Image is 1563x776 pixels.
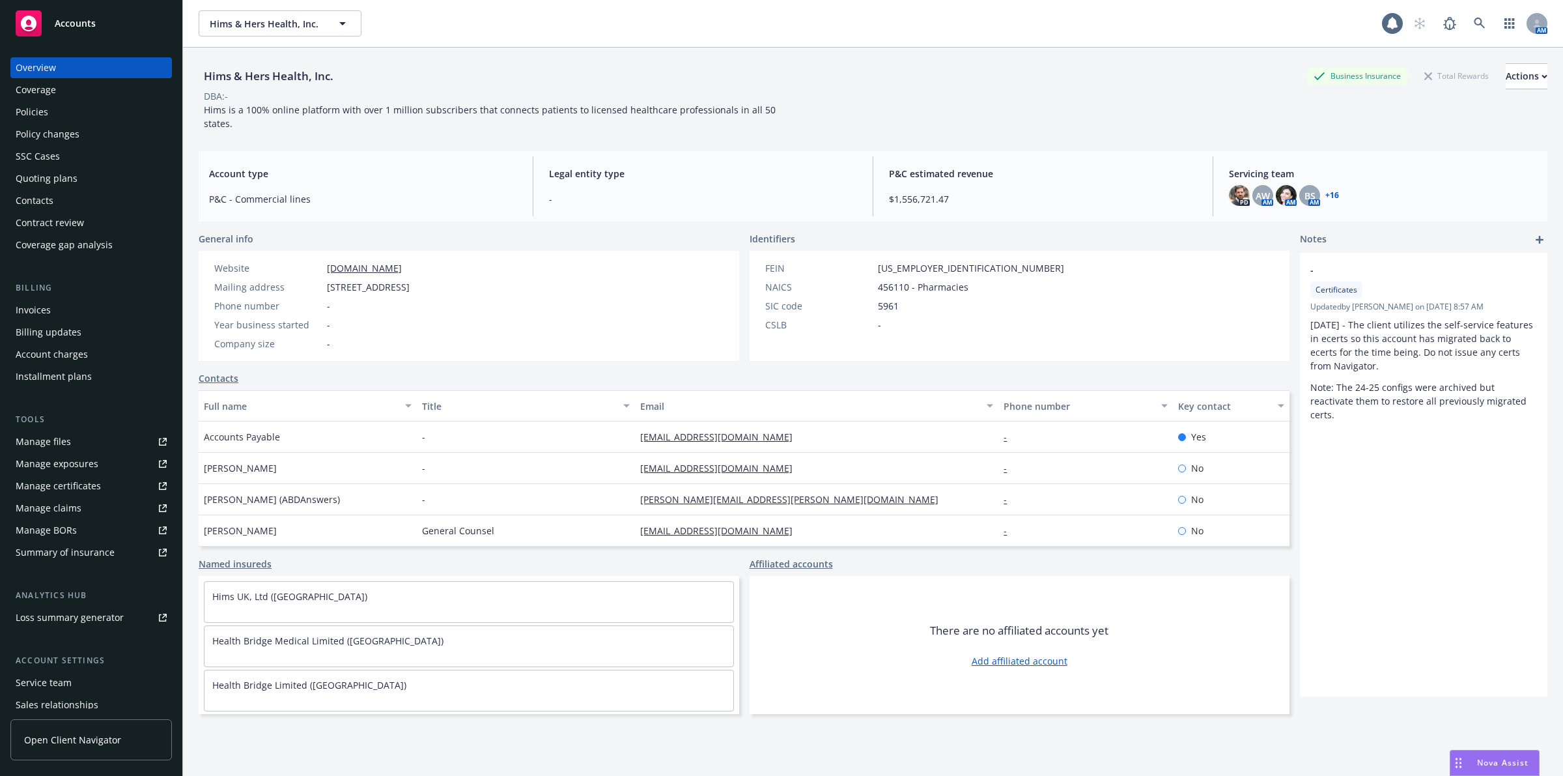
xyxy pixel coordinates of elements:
[422,461,425,475] span: -
[16,146,60,167] div: SSC Cases
[889,192,1197,206] span: $1,556,721.47
[10,520,172,541] a: Manage BORs
[765,261,873,275] div: FEIN
[1506,63,1547,89] button: Actions
[16,498,81,519] div: Manage claims
[10,476,172,496] a: Manage certificates
[204,524,277,538] span: [PERSON_NAME]
[10,413,172,426] div: Tools
[889,167,1197,180] span: P&C estimated revenue
[878,261,1064,275] span: [US_EMPLOYER_IDENTIFICATION_NUMBER]
[16,476,101,496] div: Manage certificates
[10,79,172,100] a: Coverage
[1437,10,1463,36] a: Report a Bug
[214,261,322,275] div: Website
[10,672,172,693] a: Service team
[10,212,172,233] a: Contract review
[1497,10,1523,36] a: Switch app
[765,299,873,313] div: SIC code
[16,102,48,122] div: Policies
[10,344,172,365] a: Account charges
[417,390,635,422] button: Title
[199,232,253,246] span: General info
[1467,10,1493,36] a: Search
[214,337,322,351] div: Company size
[327,280,410,294] span: [STREET_ADDRESS]
[1304,189,1316,203] span: BS
[930,623,1108,639] span: There are no affiliated accounts yet
[1229,185,1250,206] img: photo
[1310,318,1537,373] p: [DATE] - The client utilizes the self-service features in ecerts so this account has migrated bac...
[10,5,172,42] a: Accounts
[10,146,172,167] a: SSC Cases
[16,212,84,233] div: Contract review
[55,18,96,29] span: Accounts
[16,190,53,211] div: Contacts
[10,589,172,602] div: Analytics hub
[878,280,968,294] span: 456110 - Pharmacies
[214,318,322,332] div: Year business started
[1276,185,1297,206] img: photo
[210,17,322,31] span: Hims & Hers Health, Inc.
[10,102,172,122] a: Policies
[1310,381,1537,422] p: Note: The 24-25 configs were archived but reactivate them to restore all previously migrated certs.
[1004,525,1017,537] a: -
[16,57,56,78] div: Overview
[765,318,873,332] div: CSLB
[209,167,517,180] span: Account type
[10,366,172,387] a: Installment plans
[204,399,397,413] div: Full name
[16,695,98,715] div: Sales relationships
[16,607,124,628] div: Loss summary generator
[1418,68,1495,84] div: Total Rewards
[327,337,330,351] span: -
[16,453,98,474] div: Manage exposures
[327,318,330,332] span: -
[1004,462,1017,474] a: -
[640,525,803,537] a: [EMAIL_ADDRESS][DOMAIN_NAME]
[549,167,857,180] span: Legal entity type
[750,557,833,571] a: Affiliated accounts
[10,124,172,145] a: Policy changes
[16,344,88,365] div: Account charges
[750,232,795,246] span: Identifiers
[199,68,339,85] div: Hims & Hers Health, Inc.
[972,654,1067,668] a: Add affiliated account
[327,299,330,313] span: -
[10,453,172,474] span: Manage exposures
[422,430,425,444] span: -
[1450,751,1467,775] div: Drag to move
[1450,750,1540,776] button: Nova Assist
[199,557,272,571] a: Named insureds
[1532,232,1547,248] a: add
[422,524,494,538] span: General Counsel
[1506,64,1547,89] div: Actions
[10,654,172,667] div: Account settings
[1191,461,1204,475] span: No
[204,430,280,444] span: Accounts Payable
[1256,189,1270,203] span: AW
[16,300,51,321] div: Invoices
[204,89,228,103] div: DBA: -
[765,280,873,294] div: NAICS
[204,104,778,130] span: Hims is a 100% online platform with over 1 million subscribers that connects patients to licensed...
[212,635,444,647] a: Health Bridge Medical Limited ([GEOGRAPHIC_DATA])
[635,390,998,422] button: Email
[1310,301,1537,313] span: Updated by [PERSON_NAME] on [DATE] 8:57 AM
[10,235,172,255] a: Coverage gap analysis
[214,280,322,294] div: Mailing address
[199,390,417,422] button: Full name
[1178,399,1270,413] div: Key contact
[10,168,172,189] a: Quoting plans
[1191,524,1204,538] span: No
[24,733,121,747] span: Open Client Navigator
[212,590,367,603] a: Hims UK, Ltd ([GEOGRAPHIC_DATA])
[199,10,361,36] button: Hims & Hers Health, Inc.
[422,399,615,413] div: Title
[422,493,425,506] span: -
[10,190,172,211] a: Contacts
[16,520,77,541] div: Manage BORs
[998,390,1173,422] button: Phone number
[640,462,803,474] a: [EMAIL_ADDRESS][DOMAIN_NAME]
[1004,399,1153,413] div: Phone number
